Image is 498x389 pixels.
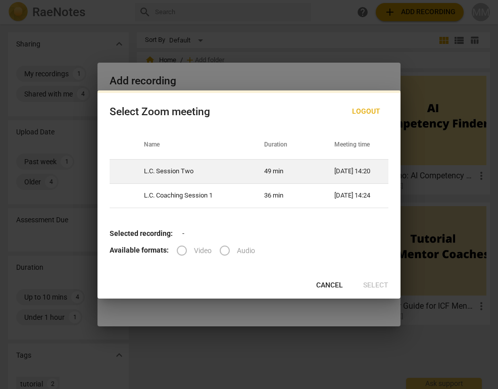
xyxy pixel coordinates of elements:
[344,103,388,121] button: Logout
[322,131,388,159] th: Meeting time
[110,106,210,118] div: Select Zoom meeting
[132,159,252,183] td: L.C. Session Two
[252,159,322,183] td: 49 min
[194,246,212,256] span: Video
[237,246,255,256] span: Audio
[110,229,173,237] b: Selected recording:
[132,131,252,159] th: Name
[308,276,351,295] button: Cancel
[352,107,380,117] span: Logout
[132,183,252,208] td: L.C. Coaching Session 1
[252,131,322,159] th: Duration
[177,246,263,254] div: File type
[322,183,388,208] td: [DATE] 14:24
[110,246,169,254] b: Available formats:
[252,183,322,208] td: 36 min
[110,228,388,239] p: -
[322,159,388,183] td: [DATE] 14:20
[316,280,343,290] span: Cancel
